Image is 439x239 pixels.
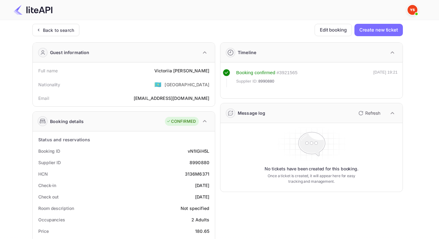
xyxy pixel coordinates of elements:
div: [DATE] 19:21 [373,69,398,87]
div: 180.65 [195,228,209,234]
div: Occupancies [38,216,65,223]
div: Status and reservations [38,136,90,143]
div: vN1IGiH5L [188,148,209,154]
span: 8990880 [258,78,274,84]
button: Edit booking [315,24,352,36]
div: Check out [38,194,59,200]
div: Room description [38,205,74,211]
span: United States [154,79,161,90]
span: Supplier ID: [236,78,258,84]
div: [GEOGRAPHIC_DATA] [165,81,209,88]
img: Yandex Support [408,5,417,15]
div: Price [38,228,49,234]
div: Check-in [38,182,56,189]
div: [DATE] [195,182,209,189]
button: Create new ticket [354,24,403,36]
p: Refresh [365,110,380,116]
div: [DATE] [195,194,209,200]
p: No tickets have been created for this booking. [265,166,358,172]
button: Refresh [355,108,383,118]
img: LiteAPI Logo [14,5,52,15]
div: 3136M6371 [185,171,209,177]
div: Nationality [38,81,61,88]
div: Full name [38,67,58,74]
div: Booking details [50,118,84,125]
p: Once a ticket is created, it will appear here for easy tracking and management. [263,173,360,184]
div: Message log [238,110,265,116]
div: [EMAIL_ADDRESS][DOMAIN_NAME] [134,95,209,101]
div: CONFIRMED [166,118,196,125]
div: Booking confirmed [236,69,275,76]
div: Email [38,95,49,101]
div: Timeline [238,49,256,56]
div: Guest information [50,49,90,56]
div: # 3921565 [277,69,298,76]
div: 8990880 [190,159,209,166]
div: Victoriia [PERSON_NAME] [154,67,209,74]
div: Back to search [43,27,74,33]
div: Not specified [181,205,209,211]
div: 2 Adults [191,216,209,223]
div: HCN [38,171,48,177]
div: Supplier ID [38,159,61,166]
div: Booking ID [38,148,60,154]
